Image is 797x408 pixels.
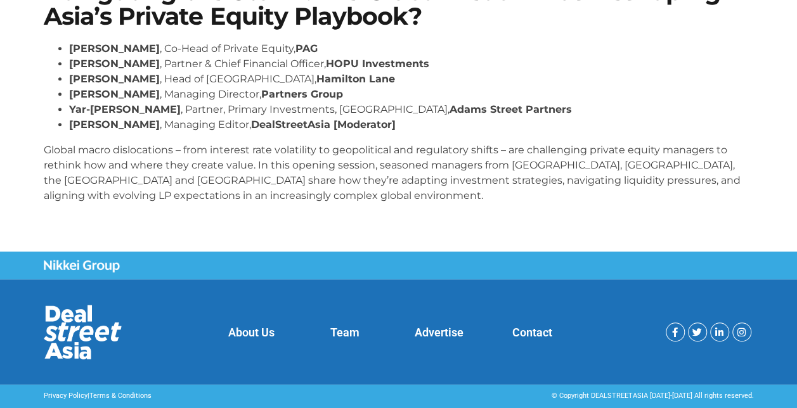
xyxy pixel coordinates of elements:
strong: Hamilton Lane [316,73,395,85]
strong: PAG [295,42,318,54]
strong: [PERSON_NAME] [69,73,160,85]
li: , Partner & Chief Financial Officer, [69,56,754,72]
p: Global macro dislocations – from interest rate volatility to geopolitical and regulatory shifts –... [44,143,754,203]
strong: Adams Street Partners [450,103,572,115]
a: Terms & Conditions [89,392,152,400]
li: , Co-Head of Private Equity, [69,41,754,56]
li: , Head of [GEOGRAPHIC_DATA], [69,72,754,87]
strong: [PERSON_NAME] [69,58,160,70]
strong: Partners Group [261,88,343,100]
a: Privacy Policy [44,392,87,400]
a: Team [330,326,360,339]
p: | [44,391,392,402]
strong: [PERSON_NAME] [69,118,160,131]
strong: [PERSON_NAME] [69,88,160,100]
li: , Managing Editor, [69,117,754,132]
li: , Managing Director, [69,87,754,102]
a: About Us [228,326,275,339]
li: , Partner, Primary Investments, [GEOGRAPHIC_DATA], [69,102,754,117]
strong: DealStreetAsia [Moderator] [251,118,396,131]
strong: HOPU Investments [326,58,429,70]
strong: Yar-[PERSON_NAME] [69,103,181,115]
a: Contact [512,326,552,339]
img: Nikkei Group [44,260,120,272]
a: Advertise [414,326,463,339]
strong: [PERSON_NAME] [69,42,160,54]
div: © Copyright DEALSTREETASIA [DATE]-[DATE] All rights reserved. [405,391,754,402]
